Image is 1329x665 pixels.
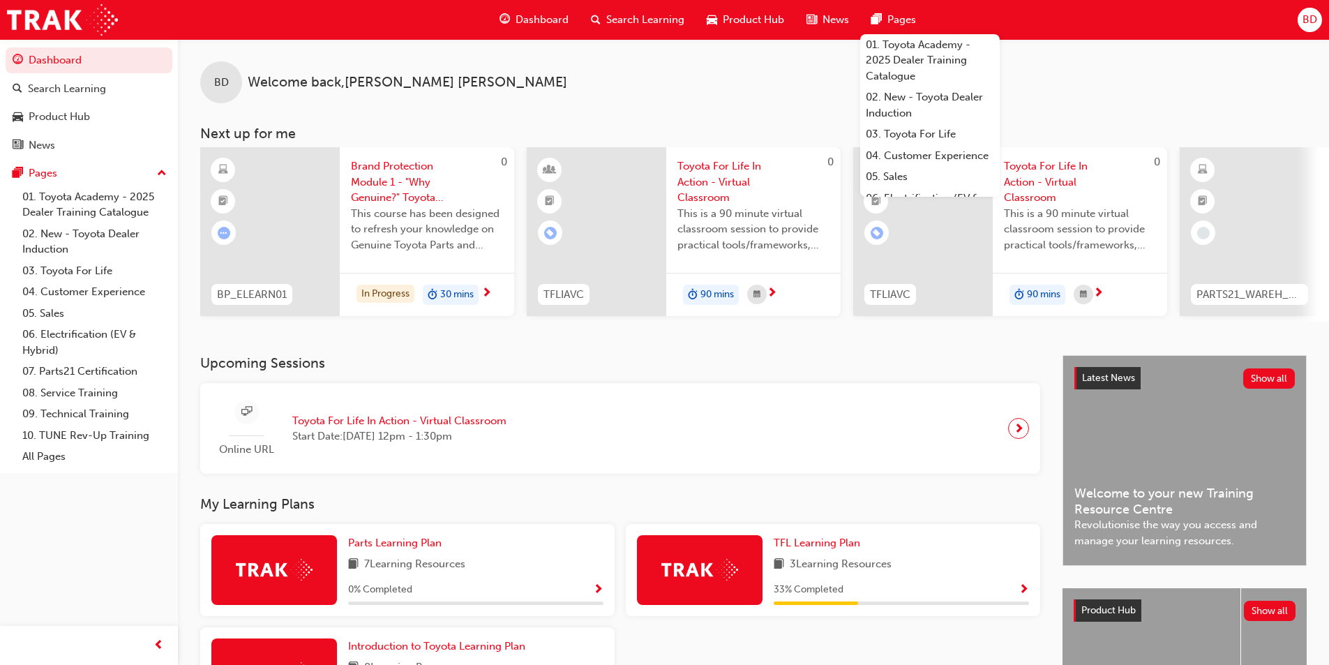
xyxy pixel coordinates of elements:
[823,12,849,28] span: News
[17,281,172,303] a: 04. Customer Experience
[527,147,841,316] a: 0TFLIAVCToyota For Life In Action - Virtual ClassroomThis is a 90 minute virtual classroom sessio...
[6,47,172,73] a: Dashboard
[661,559,738,581] img: Trak
[7,4,118,36] a: Trak
[157,165,167,183] span: up-icon
[860,188,1000,225] a: 06. Electrification (EV & Hybrid)
[200,147,514,316] a: 0BP_ELEARN01Brand Protection Module 1 - "Why Genuine?" Toyota Genuine Parts and AccessoriesThis c...
[723,12,784,28] span: Product Hub
[351,206,503,253] span: This course has been designed to refresh your knowledge on Genuine Toyota Parts and Accessories s...
[806,11,817,29] span: news-icon
[887,12,916,28] span: Pages
[774,535,866,551] a: TFL Learning Plan
[292,428,506,444] span: Start Date: [DATE] 12pm - 1:30pm
[28,81,106,97] div: Search Learning
[17,186,172,223] a: 01. Toyota Academy - 2025 Dealer Training Catalogue
[17,446,172,468] a: All Pages
[696,6,795,34] a: car-iconProduct Hub
[17,403,172,425] a: 09. Technical Training
[1282,618,1315,651] iframe: Intercom live chat
[1063,355,1307,566] a: Latest NewsShow allWelcome to your new Training Resource CentreRevolutionise the way you access a...
[544,227,557,239] span: learningRecordVerb_ENROLL-icon
[795,6,860,34] a: news-iconNews
[6,104,172,130] a: Product Hub
[1004,158,1156,206] span: Toyota For Life In Action - Virtual Classroom
[29,137,55,154] div: News
[1074,367,1295,389] a: Latest NewsShow all
[211,394,1029,463] a: Online URLToyota For Life In Action - Virtual ClassroomStart Date:[DATE] 12pm - 1:30pm
[1093,287,1104,300] span: next-icon
[13,167,23,180] span: pages-icon
[870,287,910,303] span: TFLIAVC
[593,581,603,599] button: Show Progress
[1198,161,1208,179] span: learningResourceType_ELEARNING-icon
[593,584,603,597] span: Show Progress
[688,286,698,304] span: duration-icon
[13,140,23,152] span: news-icon
[707,11,717,29] span: car-icon
[481,287,492,300] span: next-icon
[241,403,252,421] span: sessionType_ONLINE_URL-icon
[29,109,90,125] div: Product Hub
[29,165,57,181] div: Pages
[501,156,507,168] span: 0
[1074,517,1295,548] span: Revolutionise the way you access and manage your learning resources.
[200,355,1040,371] h3: Upcoming Sessions
[1243,368,1296,389] button: Show all
[1080,286,1087,304] span: calendar-icon
[218,193,228,211] span: booktick-icon
[1198,193,1208,211] span: booktick-icon
[348,537,442,549] span: Parts Learning Plan
[428,286,437,304] span: duration-icon
[236,559,313,581] img: Trak
[1019,584,1029,597] span: Show Progress
[348,582,412,598] span: 0 % Completed
[1082,372,1135,384] span: Latest News
[774,537,860,549] span: TFL Learning Plan
[516,12,569,28] span: Dashboard
[217,287,287,303] span: BP_ELEARN01
[6,160,172,186] button: Pages
[17,425,172,447] a: 10. TUNE Rev-Up Training
[677,158,829,206] span: Toyota For Life In Action - Virtual Classroom
[700,287,734,303] span: 90 mins
[6,133,172,158] a: News
[348,556,359,574] span: book-icon
[500,11,510,29] span: guage-icon
[1004,206,1156,253] span: This is a 90 minute virtual classroom session to provide practical tools/frameworks, behaviours a...
[348,640,525,652] span: Introduction to Toyota Learning Plan
[1197,227,1210,239] span: learningRecordVerb_NONE-icon
[17,361,172,382] a: 07. Parts21 Certification
[348,535,447,551] a: Parts Learning Plan
[591,11,601,29] span: search-icon
[860,145,1000,167] a: 04. Customer Experience
[13,54,23,67] span: guage-icon
[1014,286,1024,304] span: duration-icon
[1014,419,1024,438] span: next-icon
[214,75,229,91] span: BD
[1298,8,1322,32] button: BD
[1081,604,1136,616] span: Product Hub
[1027,287,1060,303] span: 90 mins
[292,413,506,429] span: Toyota For Life In Action - Virtual Classroom
[6,45,172,160] button: DashboardSearch LearningProduct HubNews
[248,75,567,91] span: Welcome back , [PERSON_NAME] [PERSON_NAME]
[871,227,883,239] span: learningRecordVerb_ENROLL-icon
[677,206,829,253] span: This is a 90 minute virtual classroom session to provide practical tools/frameworks, behaviours a...
[17,324,172,361] a: 06. Electrification (EV & Hybrid)
[860,124,1000,145] a: 03. Toyota For Life
[1302,12,1317,28] span: BD
[543,287,584,303] span: TFLIAVC
[753,286,760,304] span: calendar-icon
[1074,486,1295,517] span: Welcome to your new Training Resource Centre
[871,193,881,211] span: booktick-icon
[17,260,172,282] a: 03. Toyota For Life
[860,87,1000,124] a: 02. New - Toyota Dealer Induction
[488,6,580,34] a: guage-iconDashboard
[860,34,1000,87] a: 01. Toyota Academy - 2025 Dealer Training Catalogue
[606,12,684,28] span: Search Learning
[853,147,1167,316] a: 0TFLIAVCToyota For Life In Action - Virtual ClassroomThis is a 90 minute virtual classroom sessio...
[767,287,777,300] span: next-icon
[218,161,228,179] span: learningResourceType_ELEARNING-icon
[827,156,834,168] span: 0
